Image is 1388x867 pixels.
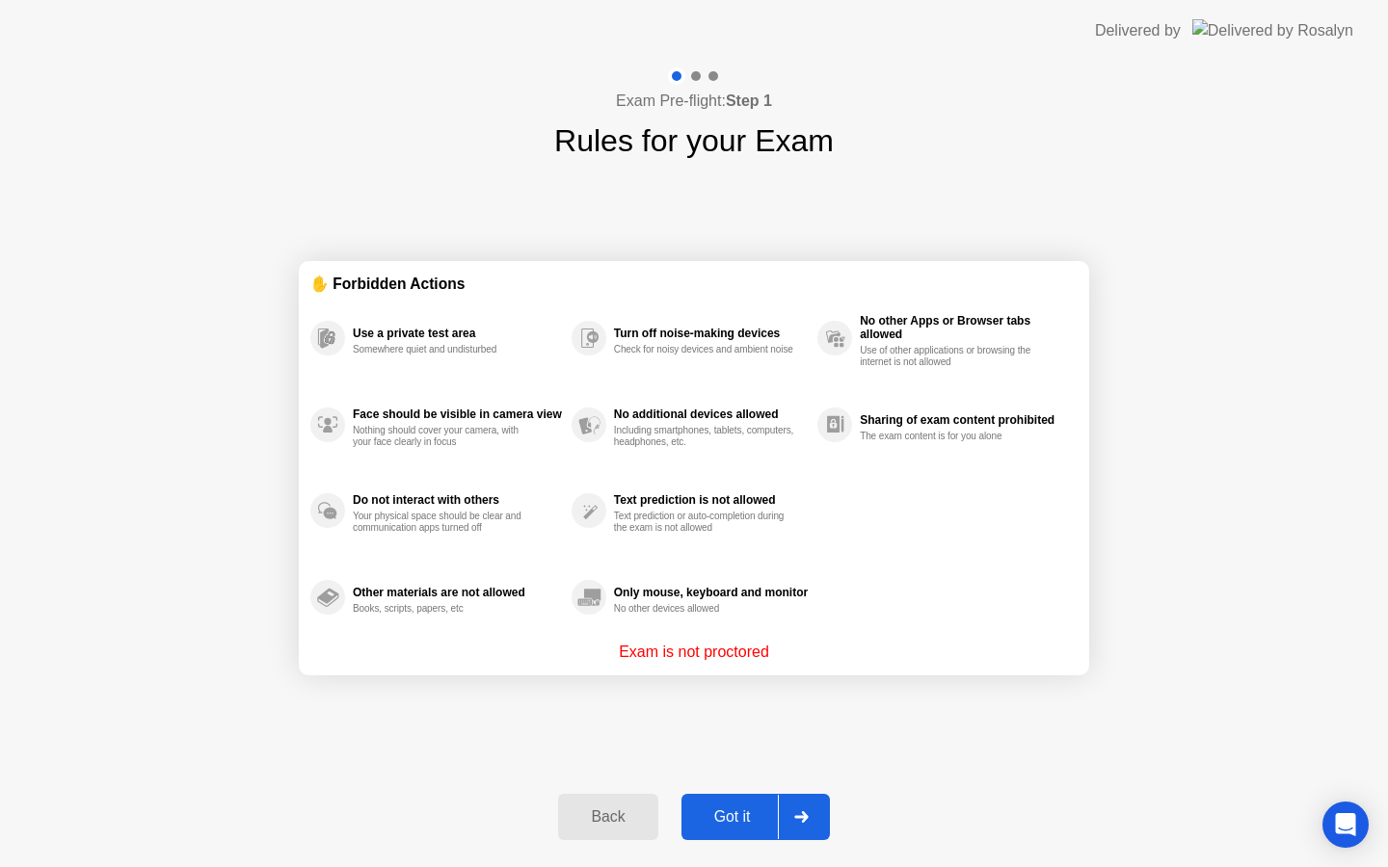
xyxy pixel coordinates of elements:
[1322,801,1369,848] div: Open Intercom Messenger
[614,344,796,355] div: Check for noisy devices and ambient noise
[614,511,796,534] div: Text prediction or auto-completion during the exam is not allowed
[860,431,1042,442] div: The exam content is for you alone
[310,273,1078,295] div: ✋ Forbidden Actions
[860,314,1068,341] div: No other Apps or Browser tabs allowed
[614,425,796,448] div: Including smartphones, tablets, computers, headphones, etc.
[614,603,796,615] div: No other devices allowed
[860,413,1068,427] div: Sharing of exam content prohibited
[614,327,808,340] div: Turn off noise-making devices
[564,808,652,826] div: Back
[616,90,772,113] h4: Exam Pre-flight:
[614,586,808,599] div: Only mouse, keyboard and monitor
[614,493,808,507] div: Text prediction is not allowed
[353,511,535,534] div: Your physical space should be clear and communication apps turned off
[353,493,562,507] div: Do not interact with others
[619,641,769,664] p: Exam is not proctored
[353,327,562,340] div: Use a private test area
[726,92,772,109] b: Step 1
[1192,19,1353,41] img: Delivered by Rosalyn
[860,345,1042,368] div: Use of other applications or browsing the internet is not allowed
[687,808,778,826] div: Got it
[353,586,562,599] div: Other materials are not allowed
[614,407,808,421] div: No additional devices allowed
[554,118,834,164] h1: Rules for your Exam
[353,603,535,615] div: Books, scripts, papers, etc
[353,407,562,421] div: Face should be visible in camera view
[1095,19,1181,42] div: Delivered by
[681,794,830,840] button: Got it
[353,425,535,448] div: Nothing should cover your camera, with your face clearly in focus
[558,794,657,840] button: Back
[353,344,535,355] div: Somewhere quiet and undisturbed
